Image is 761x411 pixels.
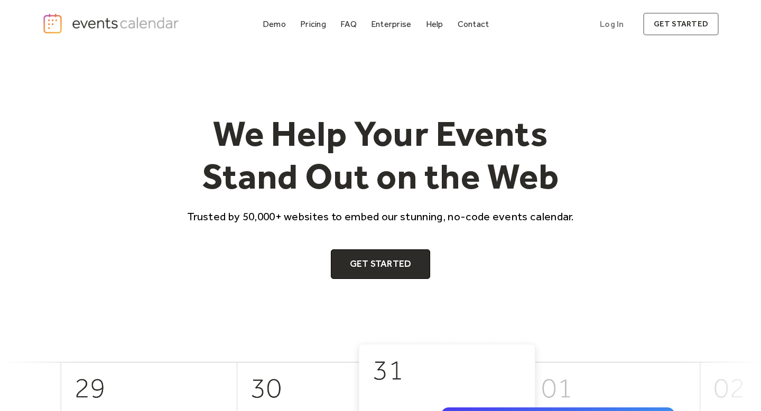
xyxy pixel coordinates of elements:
div: Demo [263,21,286,27]
h1: We Help Your Events Stand Out on the Web [178,112,583,198]
a: Contact [453,17,494,31]
a: FAQ [336,17,361,31]
a: Demo [258,17,290,31]
div: Help [426,21,443,27]
div: FAQ [340,21,357,27]
div: Enterprise [371,21,411,27]
div: Pricing [300,21,326,27]
p: Trusted by 50,000+ websites to embed our stunning, no-code events calendar. [178,209,583,224]
a: get started [643,13,719,35]
div: Contact [458,21,489,27]
a: Help [422,17,448,31]
a: Get Started [331,249,431,279]
a: Log In [589,13,634,35]
a: Pricing [296,17,330,31]
a: Enterprise [367,17,415,31]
